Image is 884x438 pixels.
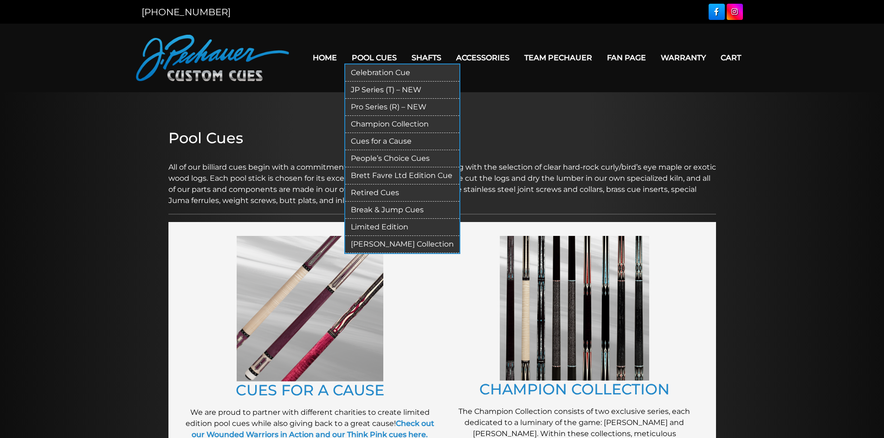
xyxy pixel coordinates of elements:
[345,82,459,99] a: JP Series (T) – NEW
[142,6,231,18] a: [PHONE_NUMBER]
[236,381,384,399] a: CUES FOR A CAUSE
[449,46,517,70] a: Accessories
[404,46,449,70] a: Shafts
[345,150,459,167] a: People’s Choice Cues
[344,46,404,70] a: Pool Cues
[345,202,459,219] a: Break & Jump Cues
[345,184,459,202] a: Retired Cues
[305,46,344,70] a: Home
[345,64,459,82] a: Celebration Cue
[345,99,459,116] a: Pro Series (R) – NEW
[345,167,459,184] a: Brett Favre Ltd Edition Cue
[653,46,713,70] a: Warranty
[479,380,670,398] a: CHAMPION COLLECTION
[136,35,289,81] img: Pechauer Custom Cues
[345,219,459,236] a: Limited Edition
[600,46,653,70] a: Fan Page
[345,116,459,133] a: Champion Collection
[168,129,716,147] h2: Pool Cues
[713,46,748,70] a: Cart
[345,133,459,150] a: Cues for a Cause
[345,236,459,253] a: [PERSON_NAME] Collection
[517,46,600,70] a: Team Pechauer
[168,151,716,206] p: All of our billiard cues begin with a commitment to total quality control, starting with the sele...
